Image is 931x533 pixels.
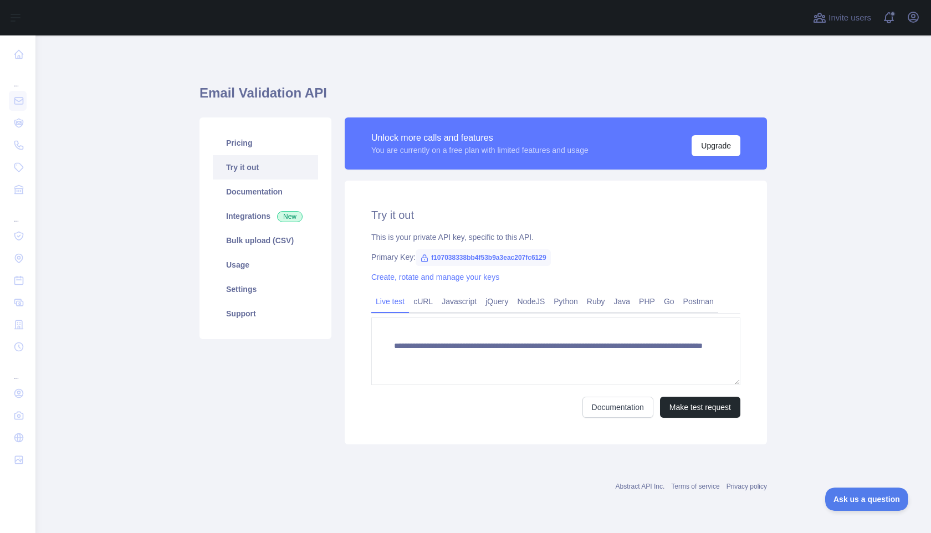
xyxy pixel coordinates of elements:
[213,155,318,180] a: Try it out
[811,9,873,27] button: Invite users
[727,483,767,490] a: Privacy policy
[616,483,665,490] a: Abstract API Inc.
[9,66,27,89] div: ...
[213,228,318,253] a: Bulk upload (CSV)
[9,202,27,224] div: ...
[671,483,719,490] a: Terms of service
[371,145,589,156] div: You are currently on a free plan with limited features and usage
[213,131,318,155] a: Pricing
[371,207,740,223] h2: Try it out
[825,488,909,511] iframe: Toggle Customer Support
[513,293,549,310] a: NodeJS
[659,293,679,310] a: Go
[213,277,318,301] a: Settings
[582,397,653,418] a: Documentation
[582,293,610,310] a: Ruby
[828,12,871,24] span: Invite users
[437,293,481,310] a: Javascript
[213,180,318,204] a: Documentation
[692,135,740,156] button: Upgrade
[549,293,582,310] a: Python
[660,397,740,418] button: Make test request
[277,211,303,222] span: New
[213,253,318,277] a: Usage
[371,273,499,281] a: Create, rotate and manage your keys
[416,249,551,266] span: f107038338bb4f53b9a3eac207fc6129
[610,293,635,310] a: Java
[213,301,318,326] a: Support
[481,293,513,310] a: jQuery
[679,293,718,310] a: Postman
[371,131,589,145] div: Unlock more calls and features
[409,293,437,310] a: cURL
[213,204,318,228] a: Integrations New
[371,252,740,263] div: Primary Key:
[635,293,659,310] a: PHP
[371,232,740,243] div: This is your private API key, specific to this API.
[371,293,409,310] a: Live test
[199,84,767,111] h1: Email Validation API
[9,359,27,381] div: ...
